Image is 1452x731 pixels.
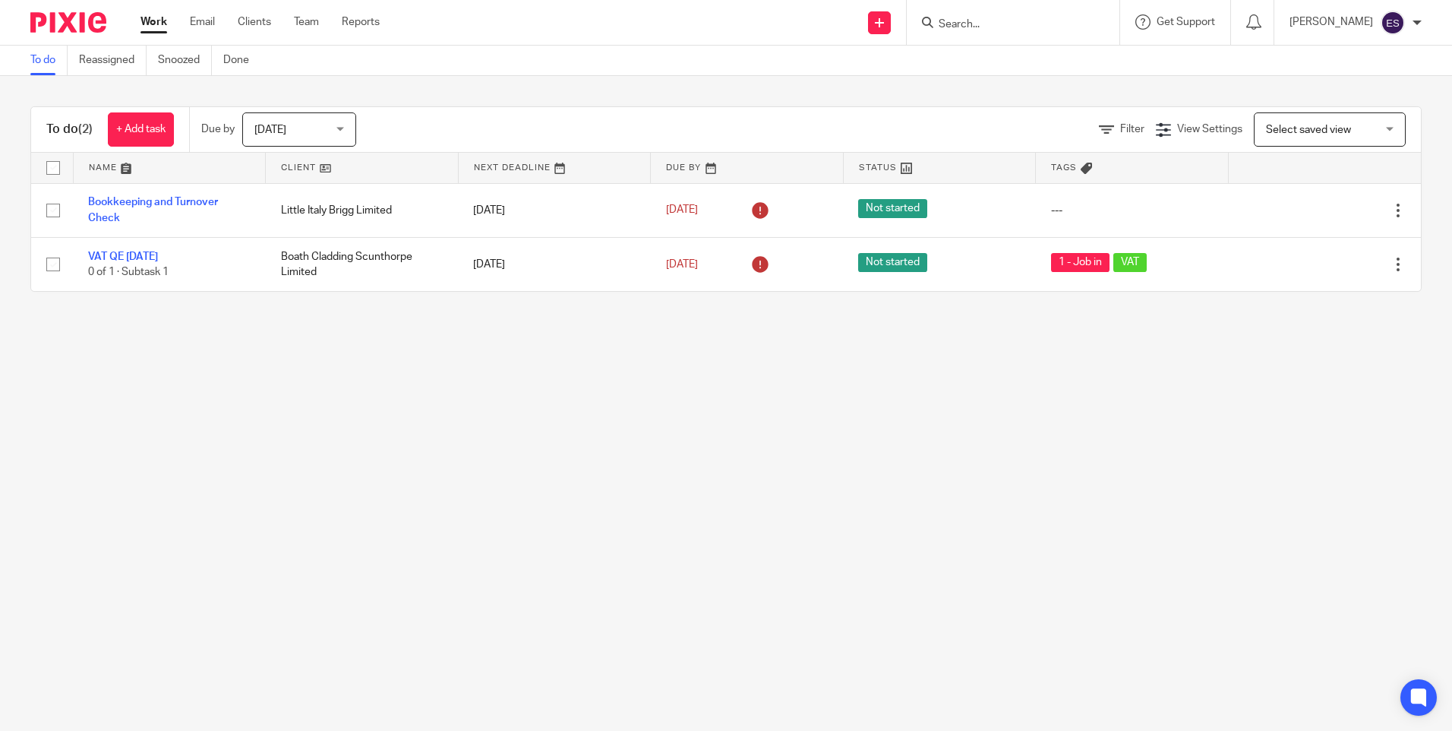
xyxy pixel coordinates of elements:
[1113,253,1147,272] span: VAT
[79,46,147,75] a: Reassigned
[458,183,651,237] td: [DATE]
[1266,125,1351,135] span: Select saved view
[266,183,459,237] td: Little Italy Brigg Limited
[1051,253,1110,272] span: 1 - Job in
[266,237,459,291] td: Boath Cladding Scunthorpe Limited
[88,197,218,223] a: Bookkeeping and Turnover Check
[666,205,698,216] span: [DATE]
[858,199,927,218] span: Not started
[858,253,927,272] span: Not started
[1289,14,1373,30] p: [PERSON_NAME]
[140,14,167,30] a: Work
[342,14,380,30] a: Reports
[1177,124,1242,134] span: View Settings
[254,125,286,135] span: [DATE]
[1157,17,1215,27] span: Get Support
[30,12,106,33] img: Pixie
[30,46,68,75] a: To do
[666,259,698,270] span: [DATE]
[458,237,651,291] td: [DATE]
[223,46,260,75] a: Done
[1120,124,1144,134] span: Filter
[88,267,169,277] span: 0 of 1 · Subtask 1
[201,122,235,137] p: Due by
[46,122,93,138] h1: To do
[238,14,271,30] a: Clients
[1051,203,1214,218] div: ---
[108,112,174,147] a: + Add task
[88,252,158,262] a: VAT QE [DATE]
[294,14,319,30] a: Team
[937,18,1074,32] input: Search
[1381,11,1405,35] img: svg%3E
[1051,163,1077,172] span: Tags
[158,46,212,75] a: Snoozed
[78,123,93,135] span: (2)
[190,14,215,30] a: Email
